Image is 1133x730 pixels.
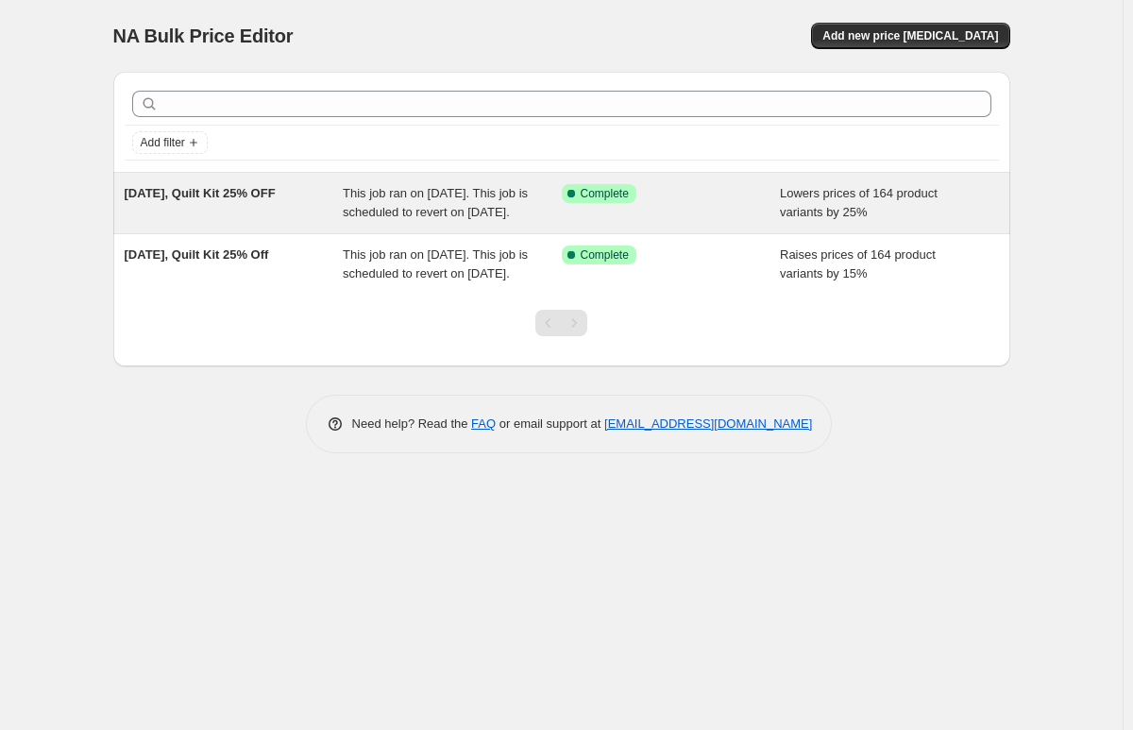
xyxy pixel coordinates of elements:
span: [DATE], Quilt Kit 25% Off [125,247,269,262]
span: Complete [581,186,629,201]
span: Complete [581,247,629,263]
span: or email support at [496,416,604,431]
span: Add new price [MEDICAL_DATA] [822,28,998,43]
button: Add filter [132,131,208,154]
button: Add new price [MEDICAL_DATA] [811,23,1009,49]
span: Need help? Read the [352,416,472,431]
span: This job ran on [DATE]. This job is scheduled to revert on [DATE]. [343,247,528,280]
a: FAQ [471,416,496,431]
span: NA Bulk Price Editor [113,25,294,46]
span: [DATE], Quilt Kit 25% OFF [125,186,276,200]
nav: Pagination [535,310,587,336]
span: This job ran on [DATE]. This job is scheduled to revert on [DATE]. [343,186,528,219]
span: Add filter [141,135,185,150]
span: Raises prices of 164 product variants by 15% [780,247,936,280]
span: Lowers prices of 164 product variants by 25% [780,186,938,219]
a: [EMAIL_ADDRESS][DOMAIN_NAME] [604,416,812,431]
